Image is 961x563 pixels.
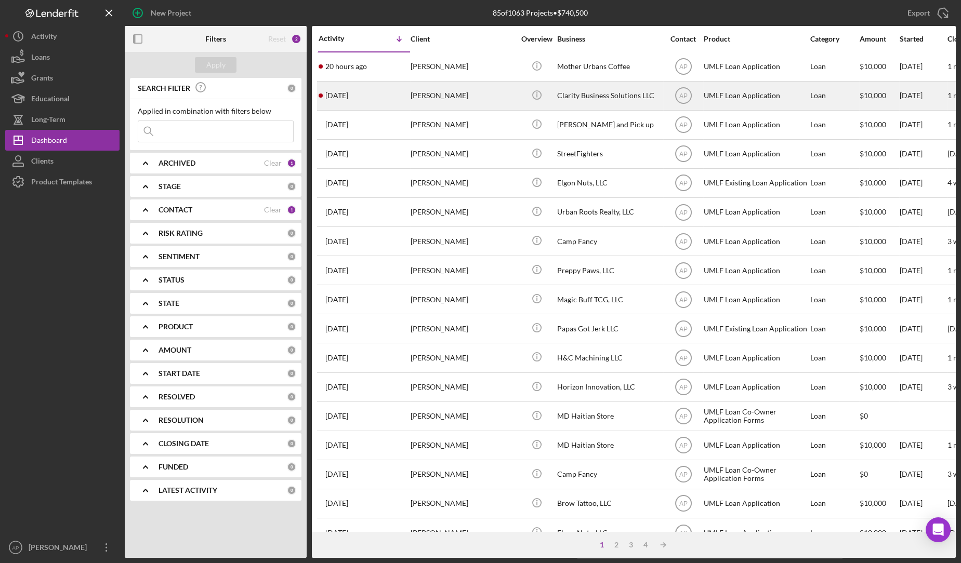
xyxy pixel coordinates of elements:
[810,373,859,401] div: Loan
[704,403,808,430] div: UMLF Loan Co-Owner Application Forms
[679,151,687,158] text: AP
[679,471,687,478] text: AP
[411,227,515,255] div: [PERSON_NAME]
[679,384,687,391] text: AP
[411,35,515,43] div: Client
[325,208,348,216] time: 2025-08-11 21:18
[31,151,54,174] div: Clients
[411,432,515,459] div: [PERSON_NAME]
[287,462,296,472] div: 0
[860,286,899,313] div: $10,000
[810,315,859,342] div: Loan
[159,486,217,494] b: LATEST ACTIVITY
[810,432,859,459] div: Loan
[325,91,348,100] time: 2025-08-15 17:12
[411,286,515,313] div: [PERSON_NAME]
[900,111,946,139] div: [DATE]
[5,88,120,109] a: Educational
[810,490,859,517] div: Loan
[679,500,687,507] text: AP
[810,53,859,81] div: Loan
[138,84,190,92] b: SEARCH FILTER
[159,206,192,214] b: CONTACT
[411,169,515,197] div: [PERSON_NAME]
[325,296,348,304] time: 2025-08-07 02:23
[900,490,946,517] div: [DATE]
[287,182,296,191] div: 0
[810,403,859,430] div: Loan
[287,322,296,331] div: 0
[159,346,191,354] b: AMOUNT
[810,82,859,110] div: Loan
[900,82,946,110] div: [DATE]
[679,122,687,129] text: AP
[860,373,899,401] div: $10,000
[493,9,588,17] div: 85 of 1063 Projects • $740,500
[557,111,661,139] div: [PERSON_NAME] and Pick up
[557,53,661,81] div: Mother Urbans Coffee
[860,111,899,139] div: $10,000
[159,159,195,167] b: ARCHIVED
[411,461,515,488] div: [PERSON_NAME]
[159,323,193,331] b: PRODUCT
[704,169,808,197] div: UMLF Existing Loan Application
[679,180,687,187] text: AP
[624,541,638,549] div: 3
[595,541,609,549] div: 1
[287,392,296,401] div: 0
[325,266,348,275] time: 2025-08-07 19:22
[860,257,899,284] div: $10,000
[557,227,661,255] div: Camp Fancy
[287,275,296,285] div: 0
[900,315,946,342] div: [DATE]
[31,171,92,195] div: Product Templates
[31,88,70,112] div: Educational
[31,47,50,70] div: Loans
[557,490,661,517] div: Brow Tattoo, LLC
[679,92,687,100] text: AP
[325,470,348,478] time: 2025-07-28 21:22
[5,171,120,192] button: Product Templates
[287,486,296,495] div: 0
[26,537,94,560] div: [PERSON_NAME]
[125,3,202,23] button: New Project
[900,432,946,459] div: [DATE]
[926,517,951,542] div: Open Intercom Messenger
[557,82,661,110] div: Clarity Business Solutions LLC
[900,519,946,546] div: [DATE]
[12,545,19,551] text: AP
[264,159,282,167] div: Clear
[704,286,808,313] div: UMLF Loan Application
[704,53,808,81] div: UMLF Loan Application
[704,140,808,168] div: UMLF Loan Application
[5,130,120,151] button: Dashboard
[557,315,661,342] div: Papas Got Jerk LLC
[679,325,687,332] text: AP
[287,299,296,308] div: 0
[159,299,179,307] b: STATE
[5,68,120,88] a: Grants
[810,169,859,197] div: Loan
[287,345,296,355] div: 0
[411,111,515,139] div: [PERSON_NAME]
[557,257,661,284] div: Preppy Paws, LLC
[704,198,808,226] div: UMLF Loan Application
[411,140,515,168] div: [PERSON_NAME]
[159,439,209,448] b: CLOSING DATE
[900,169,946,197] div: [DATE]
[159,229,203,237] b: RISK RATING
[205,35,226,43] b: Filters
[860,53,899,81] div: $10,000
[557,432,661,459] div: MD Haitian Store
[31,26,57,49] div: Activity
[907,3,930,23] div: Export
[5,109,120,130] button: Long-Term
[679,267,687,274] text: AP
[31,109,65,132] div: Long-Term
[287,229,296,238] div: 0
[860,490,899,517] div: $10,000
[138,107,294,115] div: Applied in combination with filters below
[664,35,703,43] div: Contact
[860,140,899,168] div: $10,000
